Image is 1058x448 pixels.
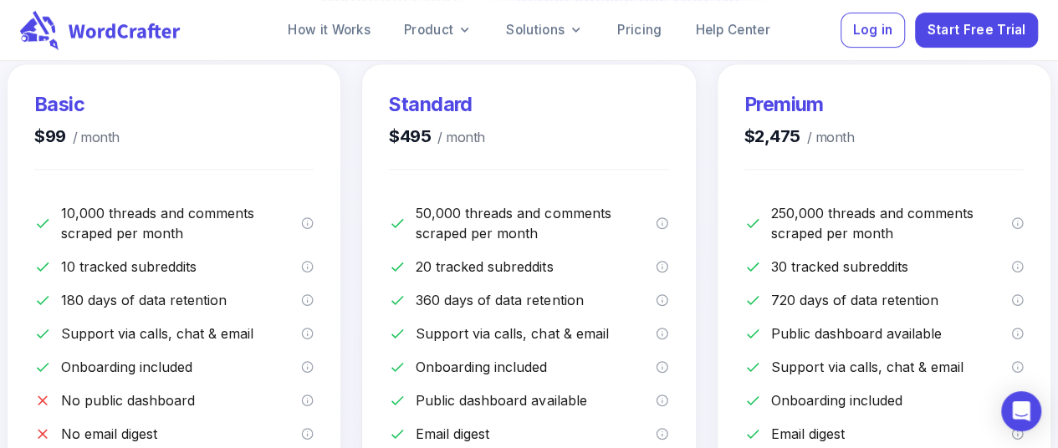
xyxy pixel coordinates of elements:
[416,290,656,310] p: 360 days of data retention
[682,13,783,47] a: Help Center
[416,257,656,277] p: 20 tracked subreddits
[301,394,314,407] svg: Your dashboard remains private and requires login to access. Cannot be shared publicly with other...
[1011,260,1024,273] svg: Maximum number of subreddits you can monitor for new threads and comments. These are the data sou...
[656,394,668,407] svg: Option to make your dashboard publicly accessible via URL, allowing others to view and use it wit...
[391,13,486,47] a: Product
[841,13,905,48] button: Log in
[1001,391,1041,431] div: Open Intercom Messenger
[301,360,314,374] svg: We offer a hands-on onboarding for the entire team for customers with the Basic Plan. Our structu...
[915,13,1038,48] button: Start Free Trial
[301,260,314,273] svg: Maximum number of subreddits you can monitor for new threads and comments. These are the data sou...
[656,327,668,340] svg: We offer support via calls, chat and email to our customers with the Standard Plan
[34,91,120,118] h3: Basic
[389,91,484,118] h3: Standard
[1011,327,1024,340] svg: Option to make your dashboard publicly accessible via URL, allowing others to view and use it wit...
[744,91,854,118] h3: Premium
[771,257,1011,277] p: 30 tracked subreddits
[656,293,668,307] svg: How long we keep your scraped data in the database. Threads and comments older than 360 days are ...
[771,390,1011,410] p: Onboarding included
[1011,216,1024,230] svg: Maximum number of Reddit threads and comments we scrape monthly from your selected subreddits, an...
[416,424,656,444] p: Email digest
[656,260,668,273] svg: Maximum number of subreddits you can monitor for new threads and comments. These are the data sou...
[493,13,597,47] a: Solutions
[416,323,656,344] p: Support via calls, chat & email
[34,125,120,149] h4: $99
[656,216,668,230] svg: Maximum number of Reddit threads and comments we scrape monthly from your selected subreddits, an...
[301,216,314,230] svg: Maximum number of Reddit threads and comments we scrape monthly from your selected subreddits, an...
[61,357,301,377] p: Onboarding included
[61,424,301,444] p: No email digest
[800,126,854,149] span: / month
[656,427,668,440] svg: Receive a daily, weekly or monthly email digest of the most important insights from your dashboard.
[301,327,314,340] svg: We offer support via calls, chat and email to our customers with the Basic Plan
[928,19,1026,42] span: Start Free Trial
[65,126,119,149] span: / month
[389,125,484,149] h4: $495
[1011,427,1024,440] svg: Receive a daily, weekly or monthly email digest of the most important insights from your dashboard.
[744,125,854,149] h4: $2,475
[771,290,1011,310] p: 720 days of data retention
[61,203,301,243] p: 10,000 threads and comments scraped per month
[416,357,656,377] p: Onboarding included
[604,13,675,47] a: Pricing
[771,357,1011,377] p: Support via calls, chat & email
[301,293,314,307] svg: How long we keep your scraped data in the database. Threads and comments older than 180 days are ...
[431,126,484,149] span: / month
[656,360,668,374] svg: We offer a hands-on onboarding for the entire team for customers with the Standard Plan. Our stru...
[61,390,301,410] p: No public dashboard
[301,427,314,440] svg: Receive a daily, weekly or monthly email digest of the most important insights from your dashboard.
[61,257,301,277] p: 10 tracked subreddits
[771,323,1011,344] p: Public dashboard available
[853,19,893,42] span: Log in
[61,290,301,310] p: 180 days of data retention
[1011,360,1024,374] svg: We offer support via calls, chat and email to our customers with the Premium Plan
[771,424,1011,444] p: Email digest
[1011,293,1024,307] svg: How long we keep your scraped data in the database. Threads and comments older than 720 days are ...
[416,390,656,410] p: Public dashboard available
[61,323,301,344] p: Support via calls, chat & email
[274,13,384,47] a: How it Works
[416,203,656,243] p: 50,000 threads and comments scraped per month
[771,203,1011,243] p: 250,000 threads and comments scraped per month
